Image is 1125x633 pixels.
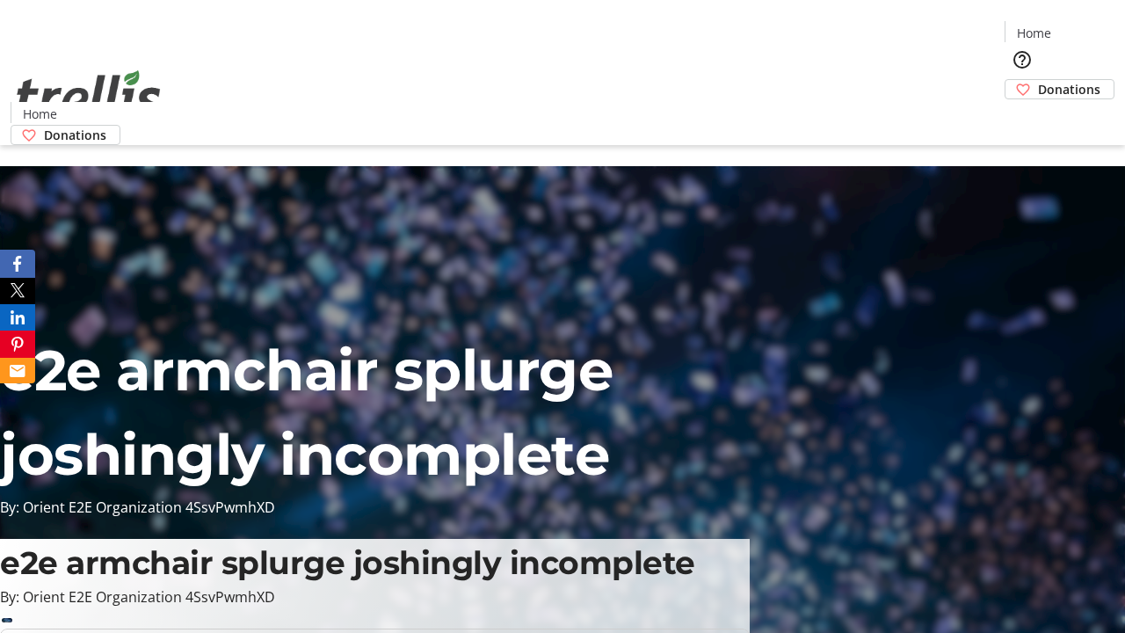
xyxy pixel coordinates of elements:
span: Home [23,105,57,123]
span: Donations [1038,80,1100,98]
a: Donations [11,125,120,145]
a: Home [11,105,68,123]
span: Donations [44,126,106,144]
a: Donations [1005,79,1114,99]
button: Cart [1005,99,1040,135]
span: Home [1017,24,1051,42]
img: Orient E2E Organization 4SsvPwmhXD's Logo [11,51,167,139]
button: Help [1005,42,1040,77]
a: Home [1005,24,1062,42]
